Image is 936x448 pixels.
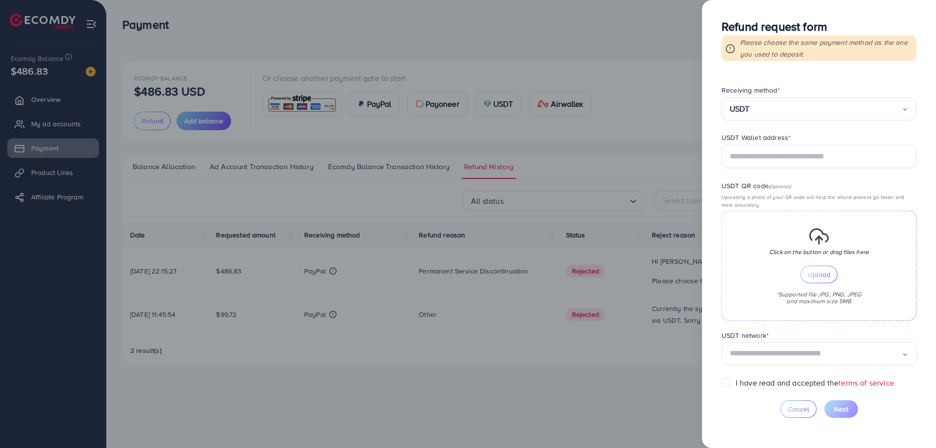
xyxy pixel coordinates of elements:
label: USDT Wallet address [721,133,791,142]
span: Upload [808,271,830,278]
div: Search for option [721,342,916,365]
iframe: Chat [895,404,929,441]
a: terms of service [838,377,894,388]
p: and maximum size 5MB [777,298,862,305]
label: Receiving method [721,85,780,95]
label: USDT QR code [721,181,791,191]
button: Cancel [780,400,817,418]
button: Upload [800,266,838,283]
input: Search for option [750,101,902,117]
input: Search for option [730,346,902,361]
label: USDT network [721,331,769,340]
p: Uploading a photo of your QR code will help the refund process go faster and more accurately [721,193,916,209]
small: (Optional) [769,183,791,190]
h3: Refund request form [721,19,916,34]
label: I have read and accepted the [736,377,894,389]
span: Cancel [788,404,809,414]
span: Next [834,404,848,414]
p: Please choose the same payment method as the one you used to deposit. [740,37,913,60]
p: Click on the button or drag files here [769,246,869,258]
strong: USDT [730,102,750,116]
button: Next [824,400,858,418]
p: Supported file JPG, PNG, JPEG [777,291,862,298]
div: Search for option [721,97,916,120]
